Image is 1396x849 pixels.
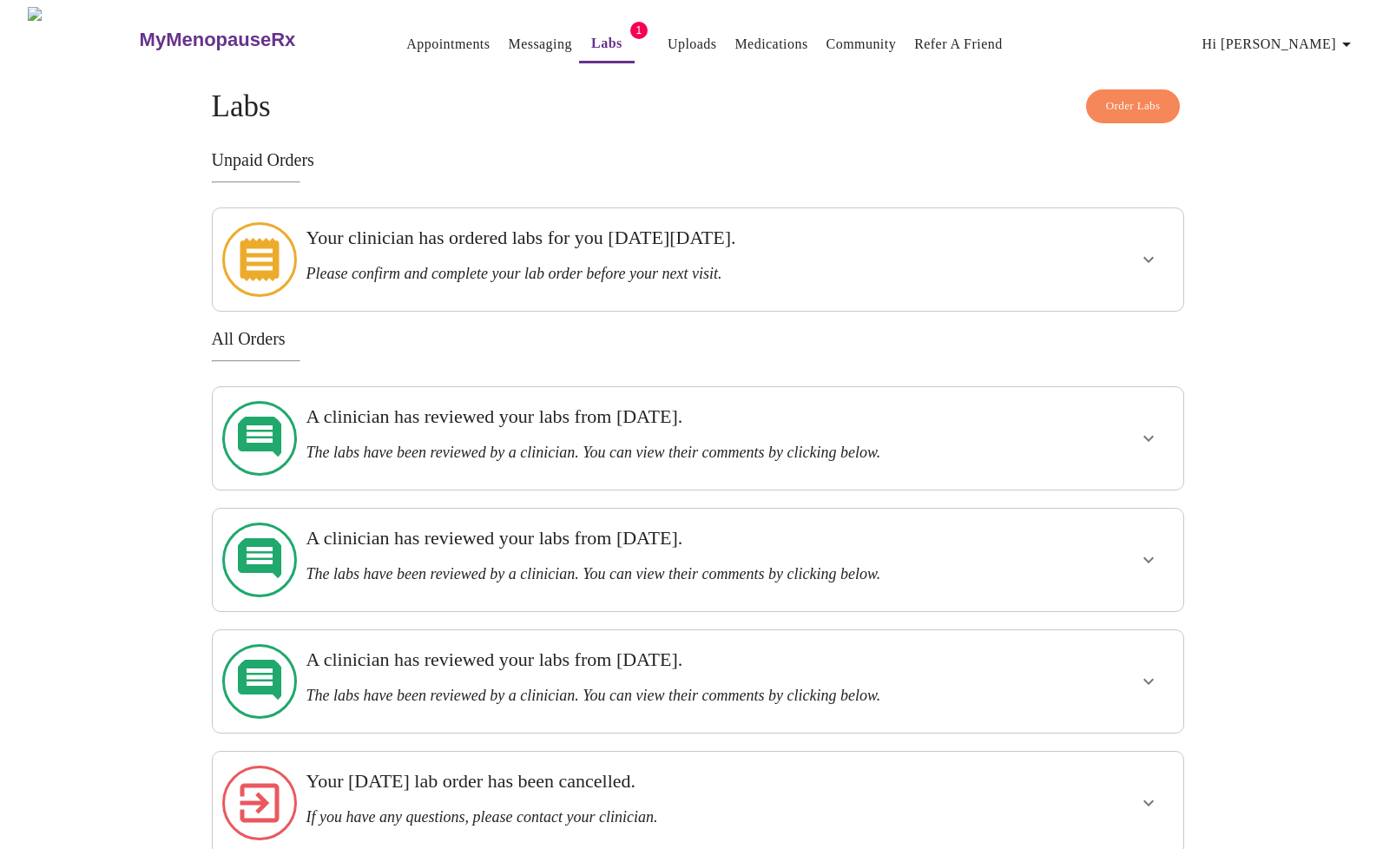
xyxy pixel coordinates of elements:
a: Medications [734,32,807,56]
h3: If you have any questions, please contact your clinician. [306,808,996,826]
button: Hi [PERSON_NAME] [1195,27,1364,62]
button: Medications [728,27,814,62]
button: Appointments [399,27,497,62]
span: 1 [630,22,648,39]
h3: A clinician has reviewed your labs from [DATE]. [306,527,996,550]
button: Uploads [661,27,724,62]
button: show more [1128,661,1169,702]
h3: Your [DATE] lab order has been cancelled. [306,770,996,793]
h4: Labs [212,89,1185,124]
h3: The labs have been reviewed by a clinician. You can view their comments by clicking below. [306,687,996,705]
h3: The labs have been reviewed by a clinician. You can view their comments by clicking below. [306,565,996,583]
a: Refer a Friend [914,32,1003,56]
h3: MyMenopauseRx [140,29,296,51]
button: show more [1128,239,1169,280]
button: Labs [579,26,635,63]
h3: All Orders [212,329,1185,349]
button: show more [1128,539,1169,581]
button: Order Labs [1086,89,1181,123]
a: Labs [591,31,622,56]
h3: Your clinician has ordered labs for you [DATE][DATE]. [306,227,996,249]
h3: The labs have been reviewed by a clinician. You can view their comments by clicking below. [306,444,996,462]
h3: Unpaid Orders [212,150,1185,170]
h3: A clinician has reviewed your labs from [DATE]. [306,405,996,428]
h3: Please confirm and complete your lab order before your next visit. [306,265,996,283]
span: Hi [PERSON_NAME] [1202,32,1357,56]
img: MyMenopauseRx Logo [28,7,137,72]
button: show more [1128,782,1169,824]
button: Community [820,27,904,62]
button: Messaging [501,27,578,62]
a: Appointments [406,32,490,56]
a: Messaging [508,32,571,56]
a: MyMenopauseRx [137,10,365,70]
a: Community [826,32,897,56]
h3: A clinician has reviewed your labs from [DATE]. [306,648,996,671]
span: Order Labs [1106,96,1161,116]
a: Uploads [668,32,717,56]
button: show more [1128,418,1169,459]
button: Refer a Friend [907,27,1010,62]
